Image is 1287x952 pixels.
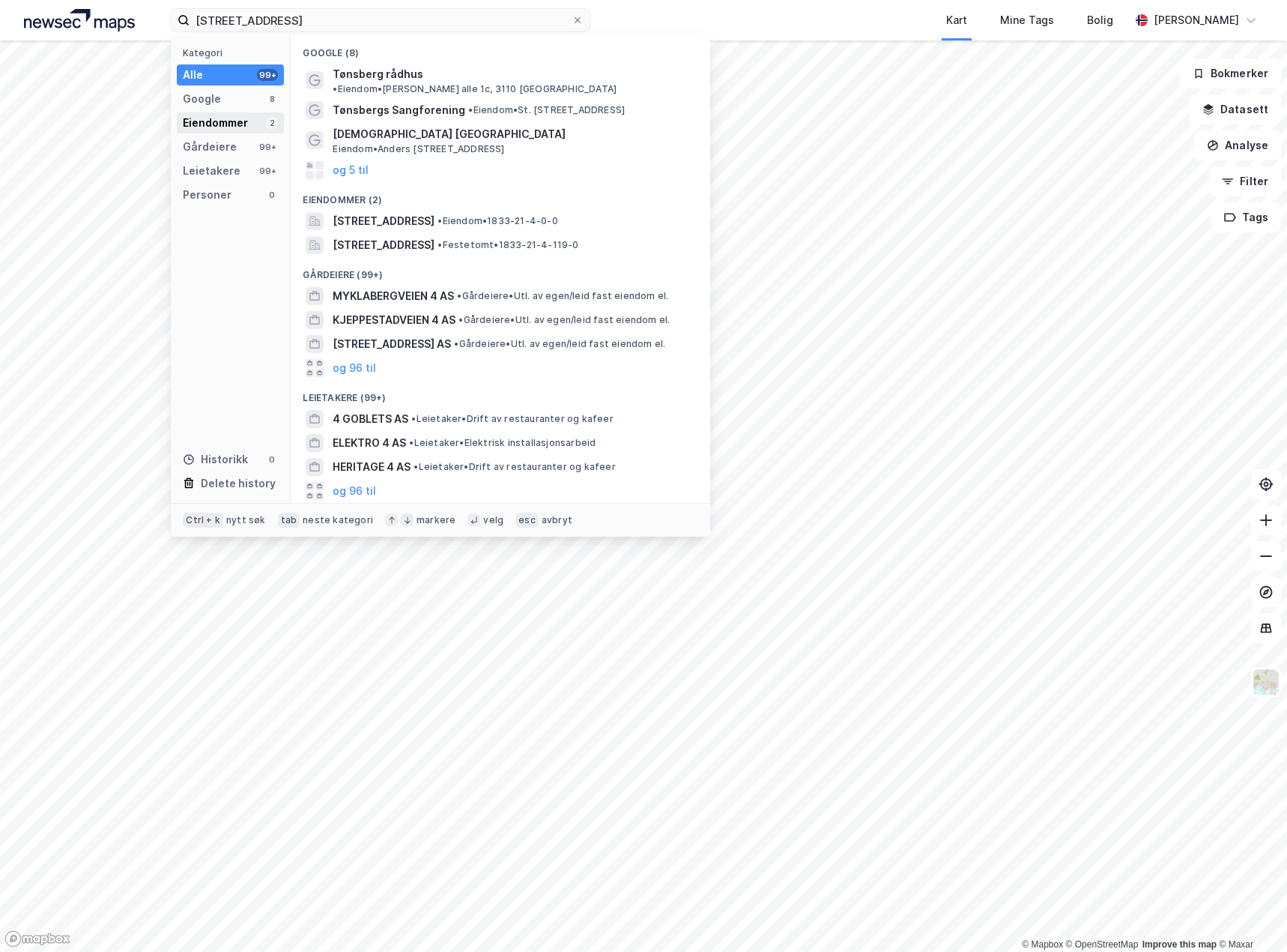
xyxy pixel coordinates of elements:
[257,165,278,177] div: 99+
[183,114,248,132] div: Eiendommer
[266,454,278,466] div: 0
[333,410,408,428] span: 4 GOBLETS AS
[333,311,455,329] span: KJEPPESTADVEIEN 4 AS
[409,437,596,449] span: Leietaker • Elektrisk installasjonsarbeid
[333,101,465,119] span: Tønsbergs Sangforening
[1212,880,1287,952] div: Kontrollprogram for chat
[411,413,613,425] span: Leietaker • Drift av restauranter og kafeer
[1252,668,1280,696] img: Z
[333,83,337,94] span: •
[437,239,578,251] span: Festetomt • 1833-21-4-119-0
[257,69,278,81] div: 99+
[1180,58,1281,88] button: Bokmerker
[454,338,665,350] span: Gårdeiere • Utl. av egen/leid fast eiendom el.
[333,287,454,305] span: MYKLABERGVEIEN 4 AS
[257,141,278,153] div: 99+
[266,93,278,105] div: 8
[1022,939,1063,950] a: Mapbox
[468,104,473,115] span: •
[4,930,70,948] a: Mapbox homepage
[437,239,442,250] span: •
[183,90,221,108] div: Google
[1194,130,1281,160] button: Analyse
[437,215,557,227] span: Eiendom • 1833-21-4-0-0
[1212,880,1287,952] iframe: Chat Widget
[333,212,434,230] span: [STREET_ADDRESS]
[291,257,710,284] div: Gårdeiere (99+)
[457,290,461,301] span: •
[333,125,692,143] span: [DEMOGRAPHIC_DATA] [GEOGRAPHIC_DATA]
[333,335,451,353] span: [STREET_ADDRESS] AS
[1154,11,1239,29] div: [PERSON_NAME]
[483,514,503,526] div: velg
[333,458,411,476] span: HERITAGE 4 AS
[183,513,223,528] div: Ctrl + k
[201,475,276,492] div: Delete history
[1211,202,1281,232] button: Tags
[1087,11,1113,29] div: Bolig
[333,65,423,83] span: Tønsberg rådhus
[183,47,284,58] div: Kategori
[458,314,670,326] span: Gårdeiere • Utl. av egen/leid fast eiendom el.
[303,514,373,526] div: neste kategori
[515,513,539,528] div: esc
[333,434,406,452] span: ELEKTRO 4 AS
[278,513,300,528] div: tab
[414,461,418,472] span: •
[1209,166,1281,196] button: Filter
[183,186,231,204] div: Personer
[1190,94,1281,124] button: Datasett
[542,514,572,526] div: avbryt
[437,215,442,226] span: •
[454,338,458,349] span: •
[183,451,248,469] div: Historikk
[411,413,416,424] span: •
[458,314,463,325] span: •
[190,9,572,31] input: Søk på adresse, matrikkel, gårdeiere, leietakere eller personer
[291,182,710,209] div: Eiendommer (2)
[333,482,376,500] button: og 96 til
[417,514,455,526] div: markere
[266,117,278,129] div: 2
[266,189,278,201] div: 0
[291,35,710,62] div: Google (8)
[1000,11,1054,29] div: Mine Tags
[333,143,504,155] span: Eiendom • Anders [STREET_ADDRESS]
[468,104,625,116] span: Eiendom • St. [STREET_ADDRESS]
[183,138,237,156] div: Gårdeiere
[226,514,266,526] div: nytt søk
[333,161,369,179] button: og 5 til
[457,290,668,302] span: Gårdeiere • Utl. av egen/leid fast eiendom el.
[183,66,203,84] div: Alle
[333,359,376,377] button: og 96 til
[1142,939,1217,950] a: Improve this map
[333,236,434,254] span: [STREET_ADDRESS]
[409,437,414,448] span: •
[291,380,710,407] div: Leietakere (99+)
[946,11,967,29] div: Kart
[24,9,135,31] img: logo.a4113a55bc3d86da70a041830d287a7e.svg
[414,461,615,473] span: Leietaker • Drift av restauranter og kafeer
[333,83,617,95] span: Eiendom • [PERSON_NAME] alle 1c, 3110 [GEOGRAPHIC_DATA]
[183,162,240,180] div: Leietakere
[1066,939,1139,950] a: OpenStreetMap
